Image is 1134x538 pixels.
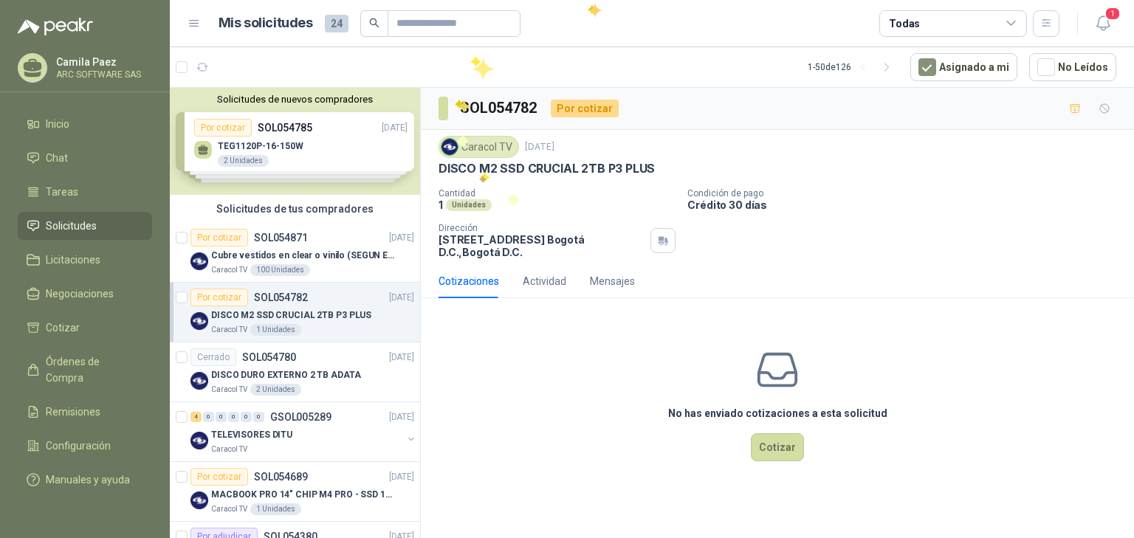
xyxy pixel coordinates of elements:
img: Logo peakr [18,18,93,35]
div: 0 [228,412,239,422]
p: Caracol TV [211,324,247,336]
span: Cotizar [46,320,80,336]
p: Cubre vestidos en clear o vinilo (SEGUN ESPECIFICACIONES DEL ADJUNTO) [211,249,395,263]
p: ARC SOFTWARE SAS [56,70,148,79]
button: Asignado a mi [910,53,1017,81]
div: Actividad [523,273,566,289]
p: GSOL005289 [270,412,331,422]
p: Caracol TV [211,503,247,515]
div: 1 Unidades [250,324,301,336]
a: Chat [18,144,152,172]
div: 0 [216,412,227,422]
p: [DATE] [389,231,414,245]
div: 4 [190,412,202,422]
span: Tareas [46,184,78,200]
span: Remisiones [46,404,100,420]
div: 1 - 50 de 126 [808,55,898,79]
span: Licitaciones [46,252,100,268]
a: Por cotizarSOL054782[DATE] Company LogoDISCO M2 SSD CRUCIAL 2TB P3 PLUSCaracol TV1 Unidades [170,283,420,342]
p: [DATE] [389,291,414,305]
a: Órdenes de Compra [18,348,152,392]
span: search [369,18,379,28]
div: Cerrado [190,348,236,366]
span: Inicio [46,116,69,132]
a: Negociaciones [18,280,152,308]
div: Mensajes [590,273,635,289]
div: Por cotizar [190,289,248,306]
div: Por cotizar [190,229,248,246]
a: Tareas [18,178,152,206]
p: MACBOOK PRO 14" CHIP M4 PRO - SSD 1TB RAM 24GB [211,488,395,502]
img: Company Logo [190,252,208,270]
p: Crédito 30 días [687,199,1128,211]
button: Solicitudes de nuevos compradores [176,94,414,105]
span: 1 [1104,7,1121,21]
p: [STREET_ADDRESS] Bogotá D.C. , Bogotá D.C. [439,233,645,258]
a: Inicio [18,110,152,138]
div: Por cotizar [551,100,619,117]
a: Por cotizarSOL054871[DATE] Company LogoCubre vestidos en clear o vinilo (SEGUN ESPECIFICACIONES D... [170,223,420,283]
p: Dirección [439,223,645,233]
div: Cotizaciones [439,273,499,289]
a: Solicitudes [18,212,152,240]
a: Manuales y ayuda [18,466,152,494]
a: Por cotizarSOL054689[DATE] Company LogoMACBOOK PRO 14" CHIP M4 PRO - SSD 1TB RAM 24GBCaracol TV1 ... [170,462,420,522]
h3: SOL054782 [460,97,539,120]
div: 100 Unidades [250,264,310,276]
div: 1 Unidades [250,503,301,515]
img: Company Logo [190,312,208,330]
p: [DATE] [389,470,414,484]
a: Cotizar [18,314,152,342]
div: Solicitudes de tus compradores [170,195,420,223]
img: Company Logo [190,492,208,509]
p: Caracol TV [211,384,247,396]
a: Licitaciones [18,246,152,274]
p: DISCO M2 SSD CRUCIAL 2TB P3 PLUS [211,308,371,323]
span: Manuales y ayuda [46,472,130,488]
a: Remisiones [18,398,152,426]
img: Company Logo [190,372,208,390]
div: Unidades [446,199,492,211]
p: Caracol TV [211,264,247,276]
p: 1 [439,199,443,211]
p: Cantidad [439,188,676,199]
p: DISCO M2 SSD CRUCIAL 2TB P3 PLUS [439,161,655,176]
p: [DATE] [389,410,414,424]
h1: Mis solicitudes [219,13,313,34]
h3: No has enviado cotizaciones a esta solicitud [668,405,887,421]
p: DISCO DURO EXTERNO 2 TB ADATA [211,368,361,382]
div: Todas [889,15,920,32]
p: SOL054871 [254,232,308,243]
div: Caracol TV [439,136,519,158]
button: No Leídos [1029,53,1116,81]
button: 1 [1090,10,1116,37]
div: 0 [241,412,252,422]
span: 24 [325,15,348,32]
a: 4 0 0 0 0 0 GSOL005289[DATE] Company LogoTELEVISORES DITUCaracol TV [190,408,417,455]
p: [DATE] [389,351,414,365]
p: SOL054782 [254,292,308,303]
img: Company Logo [190,432,208,449]
a: Configuración [18,432,152,460]
p: Camila Paez [56,57,148,67]
p: [DATE] [525,140,554,154]
button: Cotizar [751,433,804,461]
div: 2 Unidades [250,384,301,396]
p: TELEVISORES DITU [211,428,292,442]
div: Por cotizar [190,468,248,486]
a: CerradoSOL054780[DATE] Company LogoDISCO DURO EXTERNO 2 TB ADATACaracol TV2 Unidades [170,342,420,402]
div: 0 [253,412,264,422]
img: Company Logo [441,139,458,155]
p: Condición de pago [687,188,1128,199]
span: Chat [46,150,68,166]
p: SOL054689 [254,472,308,482]
div: Solicitudes de nuevos compradoresPor cotizarSOL054785[DATE] TEG1120P-16-150W2 UnidadesPor cotizar... [170,88,420,195]
p: SOL054780 [242,352,296,362]
span: Órdenes de Compra [46,354,138,386]
div: 0 [203,412,214,422]
p: Caracol TV [211,444,247,455]
span: Solicitudes [46,218,97,234]
span: Configuración [46,438,111,454]
span: Negociaciones [46,286,114,302]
